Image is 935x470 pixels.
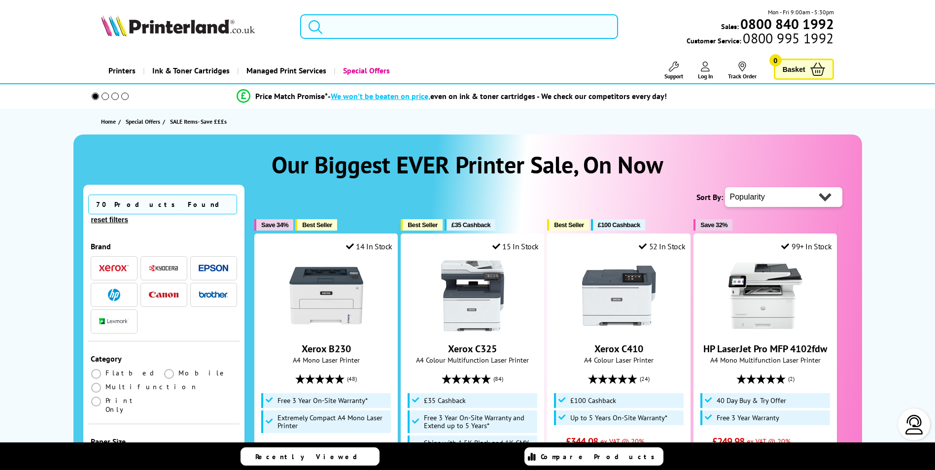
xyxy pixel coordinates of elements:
button: Best Seller [547,219,589,231]
button: Lexmark [96,315,132,328]
span: Mobile [178,369,227,377]
span: Ships with 1.5K Black and 1K CMY Toner Cartridges* [424,439,535,455]
span: Flatbed [105,369,157,377]
span: Basket [783,63,805,76]
span: (24) [640,369,650,388]
span: Free 3 Year On-Site Warranty and Extend up to 5 Years* [424,414,535,430]
span: (2) [788,369,795,388]
span: Multifunction [105,382,198,391]
span: A4 Mono Multifunction Laser Printer [699,355,831,365]
span: Customer Service: [687,34,833,45]
span: Save 32% [700,221,727,229]
span: Free 3 Year On-Site Warranty* [277,397,368,404]
a: Track Order [728,62,757,80]
a: Ink & Toner Cartridges [143,58,237,83]
a: Managed Print Services [237,58,334,83]
div: Paper Size [91,436,238,446]
span: Up to 5 Years On-Site Warranty* [570,414,667,422]
span: £100 Cashback [598,221,640,229]
a: 0800 840 1992 [739,19,834,29]
img: Epson [199,265,228,272]
button: reset filters [88,215,131,224]
a: Printerland Logo [101,15,288,38]
img: Xerox [99,265,129,271]
span: £249.98 [712,435,744,448]
img: Printerland Logo [101,15,255,36]
button: Brother [196,288,231,302]
span: ex VAT @ 20% [747,436,791,446]
div: - even on ink & toner cartridges - We check our competitors every day! [328,91,667,101]
img: Xerox C325 [436,259,510,333]
button: £35 Cashback [445,219,495,231]
a: Compare Products [524,447,663,466]
span: We won’t be beaten on price, [331,91,430,101]
span: Free 3 Year Warranty [717,414,779,422]
button: £100 Cashback [591,219,645,231]
button: Epson [196,262,231,275]
span: Compare Products [541,452,660,461]
span: 0800 995 1992 [741,34,833,43]
img: HP [108,289,120,301]
span: (84) [493,369,503,388]
div: Brand [91,241,238,251]
span: Extremely Compact A4 Mono Laser Printer [277,414,389,430]
span: Support [664,72,683,80]
a: HP LaserJet Pro MFP 4102fdw [728,325,802,335]
a: Xerox C410 [582,325,656,335]
b: 0800 840 1992 [740,15,834,33]
span: Mon - Fri 9:00am - 5:30pm [768,7,834,17]
span: ex VAT @ 20% [600,436,644,446]
button: Kyocera [146,262,181,275]
img: Brother [199,291,228,298]
a: Recently Viewed [241,447,380,466]
button: HP [96,288,132,302]
a: Xerox C325 [436,325,510,335]
span: Sort By: [696,192,723,202]
a: Printers [101,58,143,83]
button: Save 32% [693,219,732,231]
button: Best Seller [401,219,443,231]
span: Price Match Promise* [255,91,328,101]
span: £35 Cashback [424,397,466,404]
div: Category [91,354,238,364]
a: Special Offers [126,116,163,127]
img: Canon [149,292,178,298]
span: Save 34% [261,221,288,229]
button: Xerox [96,262,132,275]
a: Basket 0 [774,59,834,80]
div: 99+ In Stock [781,241,831,251]
img: HP LaserJet Pro MFP 4102fdw [728,259,802,333]
a: Xerox B230 [302,342,351,355]
span: A4 Mono Laser Printer [260,355,392,365]
span: Best Seller [554,221,584,229]
a: Xerox B230 [289,325,363,335]
a: Special Offers [334,58,397,83]
a: HP LaserJet Pro MFP 4102fdw [703,342,827,355]
span: A4 Colour Laser Printer [553,355,685,365]
button: Canon [146,288,181,302]
span: Ink & Toner Cartridges [152,58,230,83]
div: 15 In Stock [492,241,539,251]
img: Xerox C410 [582,259,656,333]
span: Special Offers [126,116,160,127]
span: Log In [698,72,713,80]
span: 0 [769,54,782,67]
span: A4 Colour Multifunction Laser Printer [406,355,539,365]
span: £100 Cashback [570,397,616,404]
span: Sales: [721,22,739,31]
img: Kyocera [149,265,178,272]
h1: Our Biggest EVER Printer Sale, On Now [83,149,852,180]
span: (48) [347,369,357,388]
a: Home [101,116,118,127]
a: Xerox C325 [448,342,497,355]
a: Log In [698,62,713,80]
div: 52 In Stock [639,241,685,251]
img: Xerox B230 [289,259,363,333]
div: 14 In Stock [346,241,392,251]
li: modal_Promise [78,88,826,105]
img: Lexmark [99,318,129,324]
img: user-headset-light.svg [904,415,924,435]
button: Save 34% [254,219,293,231]
a: Xerox C410 [594,342,643,355]
span: Best Seller [302,221,332,229]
